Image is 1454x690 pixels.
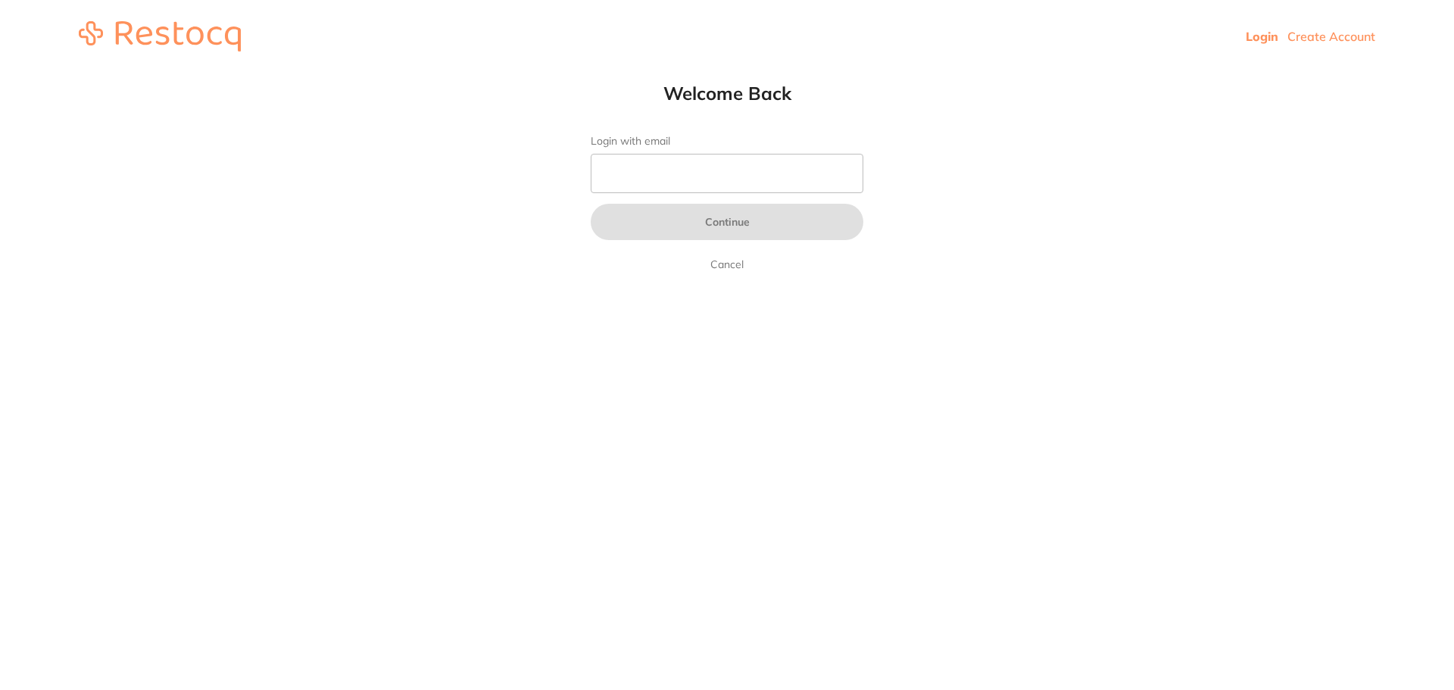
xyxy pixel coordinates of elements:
a: Login [1246,29,1278,44]
button: Continue [591,204,863,240]
a: Cancel [707,255,747,273]
img: restocq_logo.svg [79,21,241,52]
a: Create Account [1287,29,1375,44]
h1: Welcome Back [560,82,894,105]
label: Login with email [591,135,863,148]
